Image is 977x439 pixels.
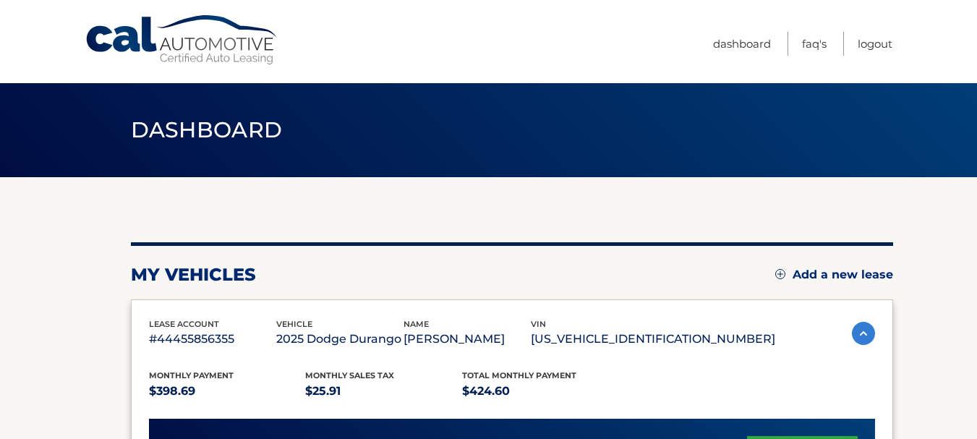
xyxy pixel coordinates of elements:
[305,381,462,401] p: $25.91
[775,268,893,282] a: Add a new lease
[149,319,219,329] span: lease account
[858,32,892,56] a: Logout
[775,269,785,279] img: add.svg
[852,322,875,345] img: accordion-active.svg
[276,329,404,349] p: 2025 Dodge Durango
[404,329,531,349] p: [PERSON_NAME]
[149,370,234,380] span: Monthly Payment
[802,32,827,56] a: FAQ's
[276,319,312,329] span: vehicle
[149,381,306,401] p: $398.69
[85,14,280,66] a: Cal Automotive
[404,319,429,329] span: name
[305,370,394,380] span: Monthly sales Tax
[131,116,283,143] span: Dashboard
[713,32,771,56] a: Dashboard
[131,264,256,286] h2: my vehicles
[531,319,546,329] span: vin
[462,381,619,401] p: $424.60
[531,329,775,349] p: [US_VEHICLE_IDENTIFICATION_NUMBER]
[462,370,576,380] span: Total Monthly Payment
[149,329,276,349] p: #44455856355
